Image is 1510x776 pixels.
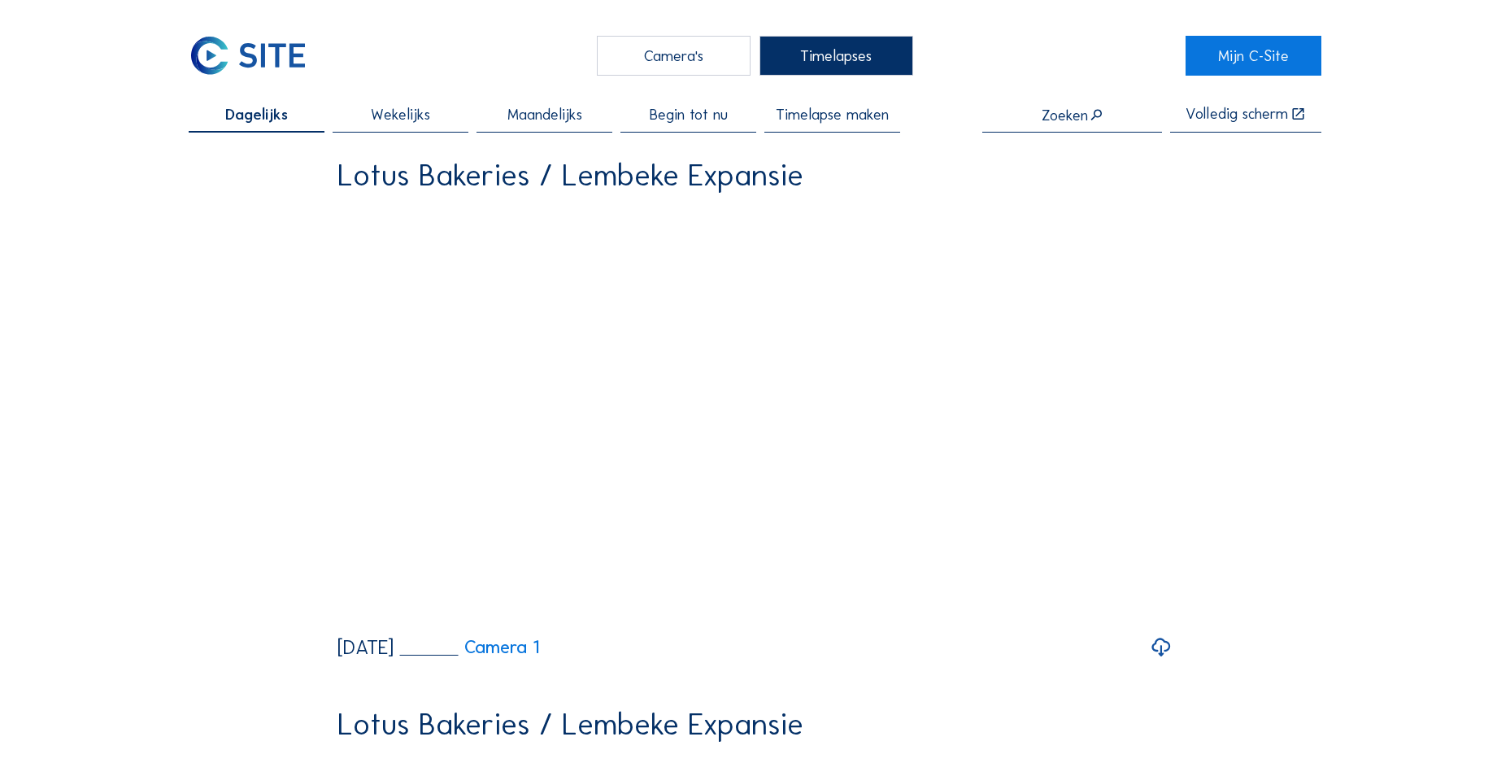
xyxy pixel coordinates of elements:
[337,204,1173,621] video: Your browser does not support the video tag.
[597,36,751,76] div: Camera's
[776,107,889,123] span: Timelapse maken
[1186,36,1321,76] a: Mijn C-Site
[337,638,394,657] div: [DATE]
[189,36,324,76] a: C-SITE Logo
[337,709,803,739] div: Lotus Bakeries / Lembeke Expansie
[371,107,430,123] span: Wekelijks
[1186,107,1288,123] div: Volledig scherm
[759,36,913,76] div: Timelapses
[507,107,582,123] span: Maandelijks
[189,36,307,76] img: C-SITE Logo
[225,107,288,123] span: Dagelijks
[399,639,539,656] a: Camera 1
[337,160,803,190] div: Lotus Bakeries / Lembeke Expansie
[650,107,728,123] span: Begin tot nu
